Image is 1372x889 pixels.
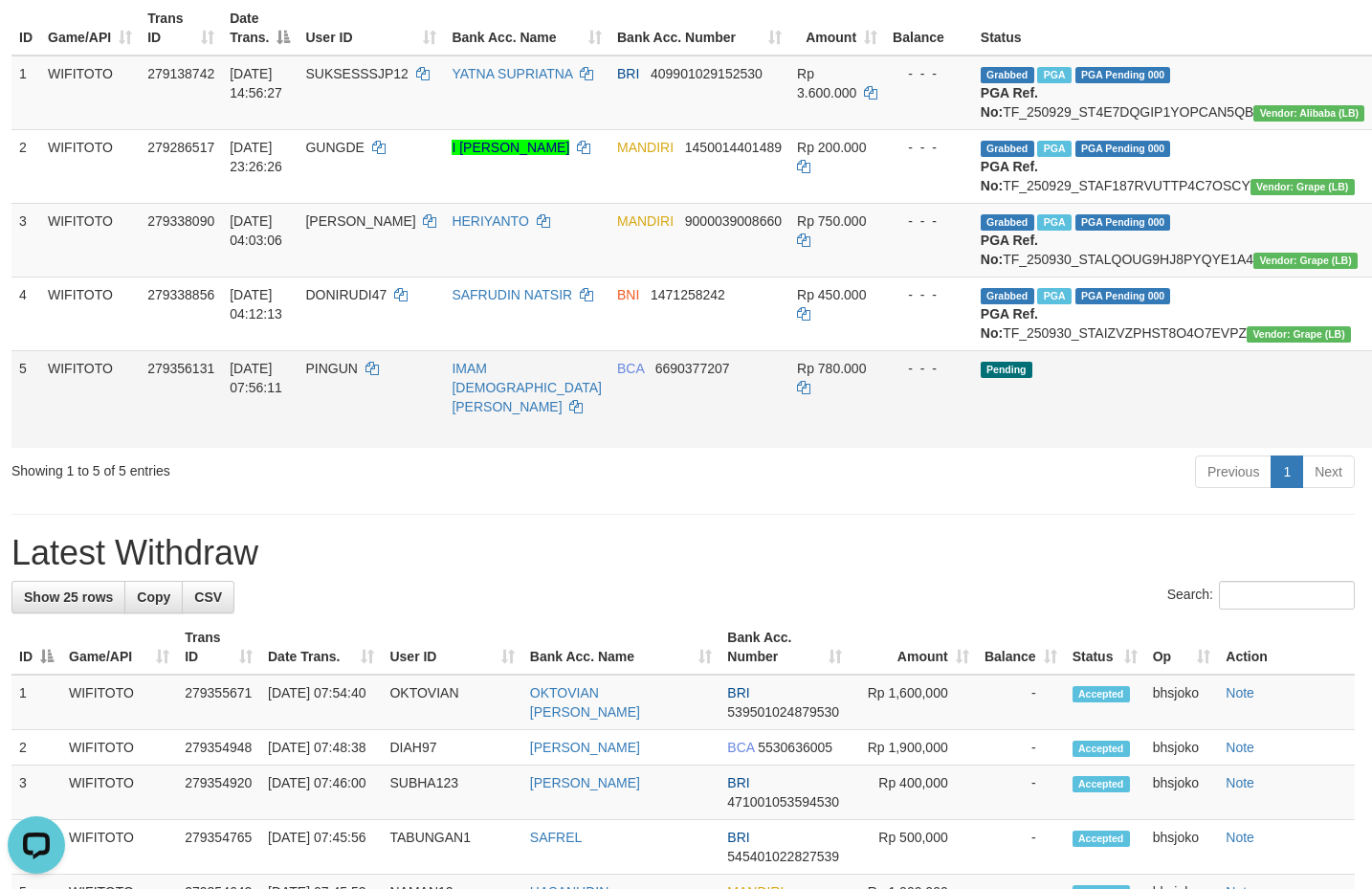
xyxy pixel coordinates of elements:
[727,740,754,755] span: BCA
[230,361,282,395] span: [DATE] 07:56:11
[147,66,214,81] span: 279138742
[230,66,282,100] span: [DATE] 14:56:27
[452,66,572,81] a: YATNA SUPRIATNA
[727,685,749,700] span: BRI
[182,581,234,613] a: CSV
[981,67,1034,83] span: Grabbed
[1219,581,1355,610] input: Search:
[893,359,965,378] div: - - -
[885,1,973,56] th: Balance
[617,213,674,229] span: MANDIRI
[1250,179,1355,195] span: Vendor URL: https://dashboard.q2checkout.com/secure
[1037,67,1071,83] span: Marked by bhscandra
[1167,581,1355,610] label: Search:
[1037,214,1071,231] span: Marked by bhsjoko
[981,233,1038,267] b: PGA Ref. No:
[11,454,555,480] div: Showing 1 to 5 of 5 entries
[850,620,977,675] th: Amount: activate to sort column ascending
[977,675,1065,730] td: -
[222,1,298,56] th: Date Trans.: activate to sort column descending
[11,203,40,277] td: 3
[981,214,1034,231] span: Grabbed
[617,361,644,376] span: BCA
[40,129,140,203] td: WIFITOTO
[981,362,1032,378] span: Pending
[1145,620,1219,675] th: Op: activate to sort column ascending
[8,8,65,65] button: Open LiveChat chat widget
[617,66,639,81] span: BRI
[651,287,725,302] span: Copy 1471258242 to clipboard
[977,820,1065,875] td: -
[727,775,749,790] span: BRI
[850,820,977,875] td: Rp 500,000
[1253,105,1364,122] span: Vendor URL: https://dashboard.q2checkout.com/secure
[977,766,1065,820] td: -
[260,620,382,675] th: Date Trans.: activate to sort column ascending
[850,766,977,820] td: Rp 400,000
[1253,253,1358,269] span: Vendor URL: https://dashboard.q2checkout.com/secure
[40,350,140,448] td: WIFITOTO
[305,66,408,81] span: SUKSESSSJP12
[260,730,382,766] td: [DATE] 07:48:38
[230,213,282,248] span: [DATE] 04:03:06
[530,740,640,755] a: [PERSON_NAME]
[1145,675,1219,730] td: bhsjoko
[1065,620,1145,675] th: Status: activate to sort column ascending
[981,288,1034,304] span: Grabbed
[61,820,177,875] td: WIFITOTO
[61,730,177,766] td: WIFITOTO
[850,730,977,766] td: Rp 1,900,000
[177,820,260,875] td: 279354765
[382,820,521,875] td: TABUNGAN1
[609,1,789,56] th: Bank Acc. Number: activate to sort column ascending
[797,140,866,155] span: Rp 200.000
[977,730,1065,766] td: -
[1073,741,1130,757] span: Accepted
[177,675,260,730] td: 279355671
[685,140,782,155] span: Copy 1450014401489 to clipboard
[230,287,282,322] span: [DATE] 04:12:13
[40,277,140,350] td: WIFITOTO
[177,730,260,766] td: 279354948
[11,675,61,730] td: 1
[382,620,521,675] th: User ID: activate to sort column ascending
[685,213,782,229] span: Copy 9000039008660 to clipboard
[530,830,582,845] a: SAFREL
[893,138,965,157] div: - - -
[797,287,866,302] span: Rp 450.000
[452,361,602,414] a: IMAM [DEMOGRAPHIC_DATA][PERSON_NAME]
[382,675,521,730] td: OKTOVIAN
[1226,740,1254,755] a: Note
[1145,766,1219,820] td: bhsjoko
[1247,326,1351,343] span: Vendor URL: https://dashboard.q2checkout.com/secure
[617,287,639,302] span: BNI
[893,64,965,83] div: - - -
[11,56,40,130] td: 1
[382,730,521,766] td: DIAH97
[230,140,282,174] span: [DATE] 23:26:26
[1145,730,1219,766] td: bhsjoko
[719,620,849,675] th: Bank Acc. Number: activate to sort column ascending
[981,141,1034,157] span: Grabbed
[893,285,965,304] div: - - -
[11,1,40,56] th: ID
[1073,776,1130,792] span: Accepted
[305,361,357,376] span: PINGUN
[981,85,1038,120] b: PGA Ref. No:
[260,820,382,875] td: [DATE] 07:45:56
[61,675,177,730] td: WIFITOTO
[452,140,569,155] a: I [PERSON_NAME]
[530,775,640,790] a: [PERSON_NAME]
[137,589,170,605] span: Copy
[1271,456,1303,488] a: 1
[24,589,113,605] span: Show 25 rows
[147,140,214,155] span: 279286517
[1037,141,1071,157] span: Marked by bhsaldo
[797,361,866,376] span: Rp 780.000
[11,350,40,448] td: 5
[977,620,1065,675] th: Balance: activate to sort column ascending
[981,306,1038,341] b: PGA Ref. No:
[40,56,140,130] td: WIFITOTO
[530,685,640,720] a: OKTOVIAN [PERSON_NAME]
[147,287,214,302] span: 279338856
